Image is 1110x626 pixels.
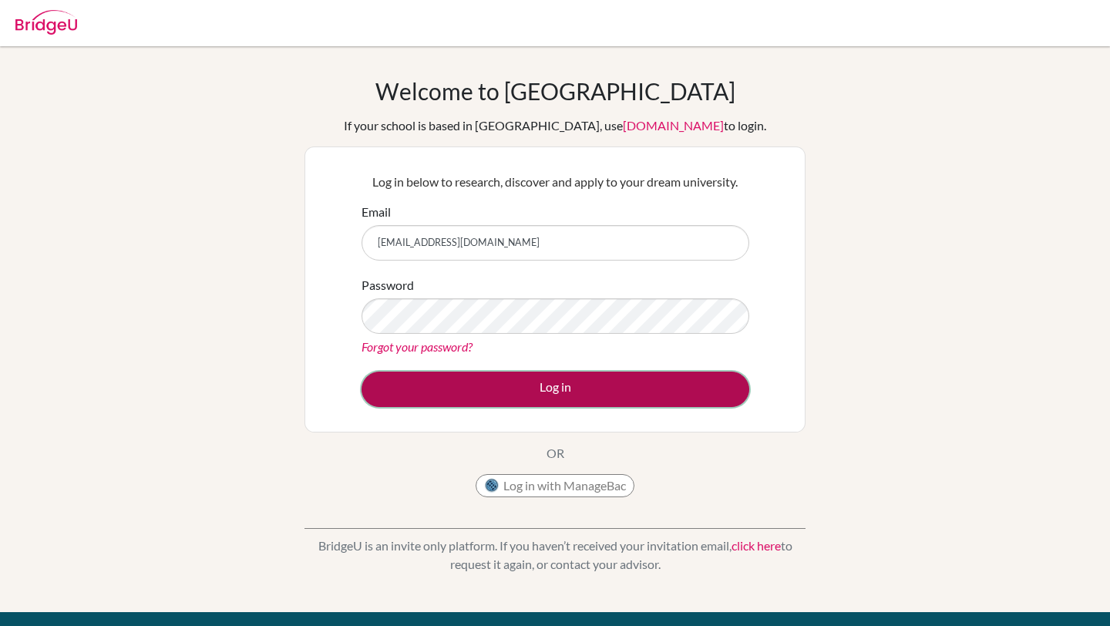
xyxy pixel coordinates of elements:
[362,372,749,407] button: Log in
[15,10,77,35] img: Bridge-U
[362,276,414,294] label: Password
[362,203,391,221] label: Email
[304,537,806,574] p: BridgeU is an invite only platform. If you haven’t received your invitation email, to request it ...
[476,474,634,497] button: Log in with ManageBac
[362,339,473,354] a: Forgot your password?
[362,173,749,191] p: Log in below to research, discover and apply to your dream university.
[375,77,735,105] h1: Welcome to [GEOGRAPHIC_DATA]
[623,118,724,133] a: [DOMAIN_NAME]
[732,538,781,553] a: click here
[547,444,564,463] p: OR
[344,116,766,135] div: If your school is based in [GEOGRAPHIC_DATA], use to login.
